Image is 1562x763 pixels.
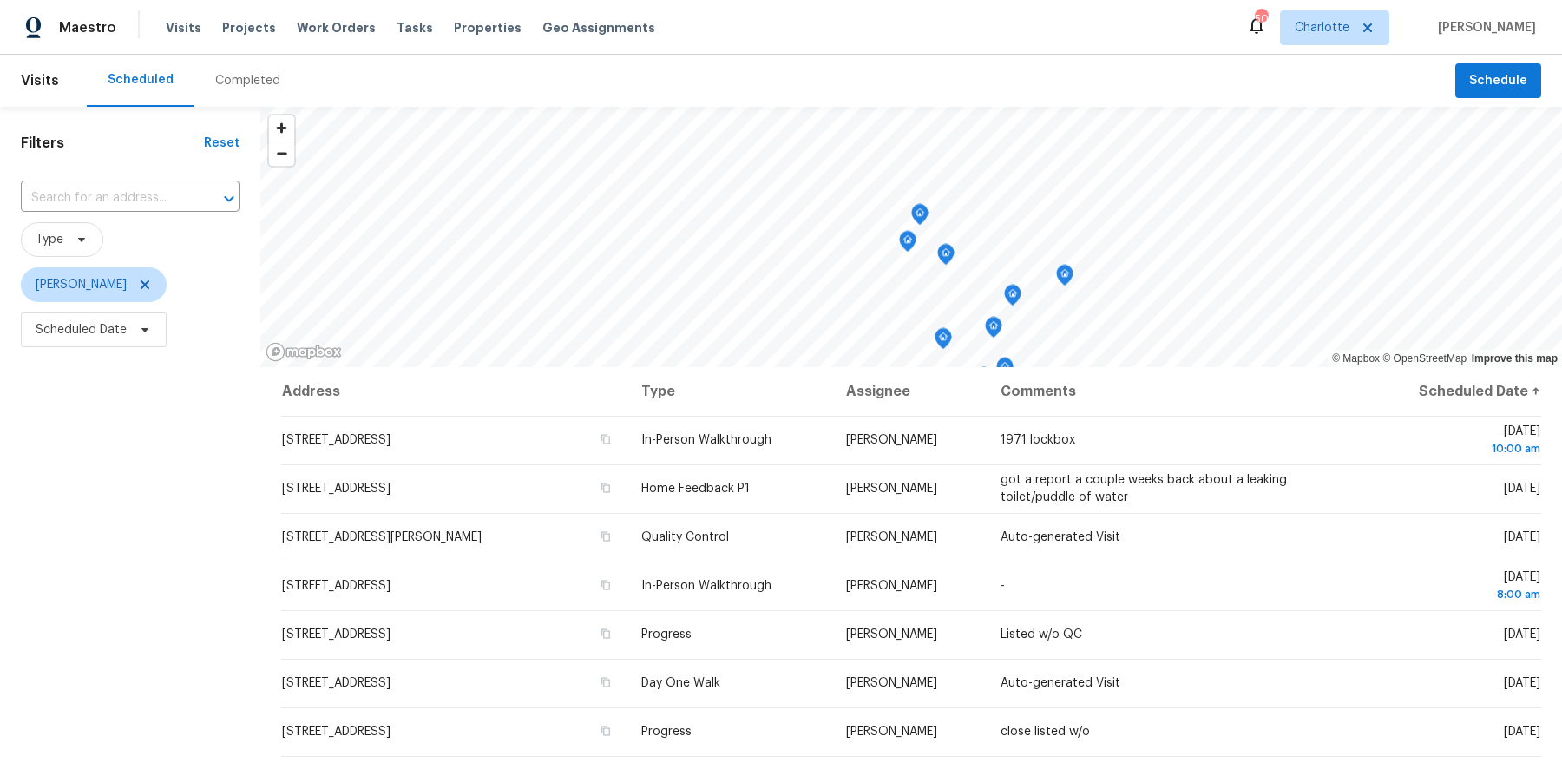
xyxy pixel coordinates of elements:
[397,22,433,34] span: Tasks
[59,19,116,36] span: Maestro
[282,483,390,495] span: [STREET_ADDRESS]
[1001,531,1120,543] span: Auto-generated Visit
[1378,440,1540,457] div: 10:00 am
[1378,571,1540,603] span: [DATE]
[598,723,614,739] button: Copy Address
[1504,531,1540,543] span: [DATE]
[1431,19,1536,36] span: [PERSON_NAME]
[1364,367,1541,416] th: Scheduled Date ↑
[641,434,771,446] span: In-Person Walkthrough
[627,367,832,416] th: Type
[598,577,614,593] button: Copy Address
[1001,628,1082,641] span: Listed w/o QC
[36,231,63,248] span: Type
[985,317,1002,344] div: Map marker
[846,531,937,543] span: [PERSON_NAME]
[297,19,376,36] span: Work Orders
[281,367,627,416] th: Address
[1056,265,1073,292] div: Map marker
[1504,677,1540,689] span: [DATE]
[260,107,1562,367] canvas: Map
[269,115,294,141] button: Zoom in
[282,726,390,738] span: [STREET_ADDRESS]
[641,531,729,543] span: Quality Control
[1504,726,1540,738] span: [DATE]
[21,135,204,152] h1: Filters
[1001,677,1120,689] span: Auto-generated Visit
[598,674,614,690] button: Copy Address
[1001,726,1090,738] span: close listed w/o
[832,367,987,416] th: Assignee
[598,431,614,447] button: Copy Address
[1378,425,1540,457] span: [DATE]
[899,231,916,258] div: Map marker
[21,62,59,100] span: Visits
[996,358,1014,385] div: Map marker
[1255,10,1267,28] div: 50
[846,677,937,689] span: [PERSON_NAME]
[987,367,1365,416] th: Comments
[1378,586,1540,603] div: 8:00 am
[282,434,390,446] span: [STREET_ADDRESS]
[1382,352,1467,365] a: OpenStreetMap
[641,580,771,592] span: In-Person Walkthrough
[598,480,614,496] button: Copy Address
[36,276,127,293] span: [PERSON_NAME]
[1504,483,1540,495] span: [DATE]
[1295,19,1349,36] span: Charlotte
[911,204,929,231] div: Map marker
[1469,70,1527,92] span: Schedule
[1001,434,1075,446] span: 1971 lockbox
[937,244,955,271] div: Map marker
[846,580,937,592] span: [PERSON_NAME]
[269,141,294,166] button: Zoom out
[166,19,201,36] span: Visits
[36,321,127,339] span: Scheduled Date
[266,342,342,362] a: Mapbox homepage
[1455,63,1541,99] button: Schedule
[1504,628,1540,641] span: [DATE]
[222,19,276,36] span: Projects
[598,626,614,641] button: Copy Address
[598,529,614,544] button: Copy Address
[282,580,390,592] span: [STREET_ADDRESS]
[217,187,241,211] button: Open
[1472,352,1558,365] a: Improve this map
[282,628,390,641] span: [STREET_ADDRESS]
[454,19,522,36] span: Properties
[641,628,692,641] span: Progress
[215,72,280,89] div: Completed
[108,71,174,89] div: Scheduled
[204,135,240,152] div: Reset
[641,677,720,689] span: Day One Walk
[641,483,750,495] span: Home Feedback P1
[641,726,692,738] span: Progress
[935,328,952,355] div: Map marker
[542,19,655,36] span: Geo Assignments
[1004,285,1021,312] div: Map marker
[1332,352,1380,365] a: Mapbox
[846,726,937,738] span: [PERSON_NAME]
[1001,580,1005,592] span: -
[282,677,390,689] span: [STREET_ADDRESS]
[846,434,937,446] span: [PERSON_NAME]
[975,367,993,394] div: Map marker
[282,531,482,543] span: [STREET_ADDRESS][PERSON_NAME]
[846,628,937,641] span: [PERSON_NAME]
[21,185,191,212] input: Search for an address...
[846,483,937,495] span: [PERSON_NAME]
[1001,474,1287,503] span: got a report a couple weeks back about a leaking toilet/puddle of water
